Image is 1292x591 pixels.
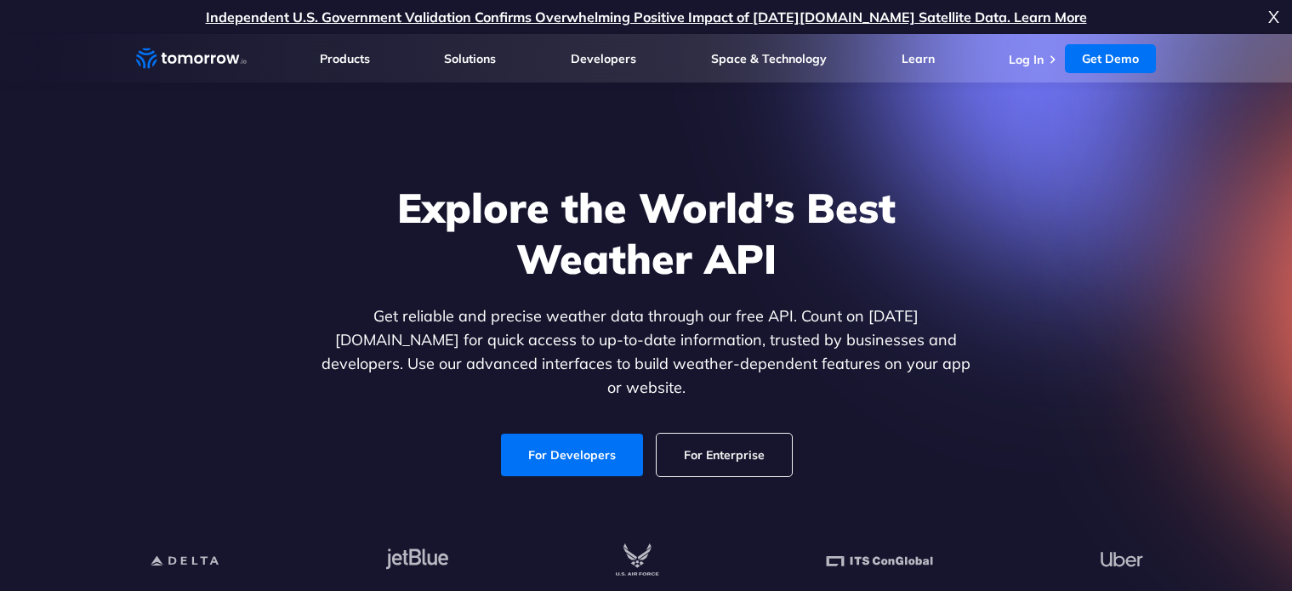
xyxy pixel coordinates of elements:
p: Get reliable and precise weather data through our free API. Count on [DATE][DOMAIN_NAME] for quic... [318,304,975,400]
h1: Explore the World’s Best Weather API [318,182,975,284]
a: Developers [571,51,636,66]
a: Get Demo [1065,44,1156,73]
a: Home link [136,46,247,71]
a: Independent U.S. Government Validation Confirms Overwhelming Positive Impact of [DATE][DOMAIN_NAM... [206,9,1087,26]
a: For Enterprise [657,434,792,476]
a: Log In [1009,52,1044,67]
a: Space & Technology [711,51,827,66]
a: Solutions [444,51,496,66]
a: Products [320,51,370,66]
a: For Developers [501,434,643,476]
a: Learn [902,51,935,66]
